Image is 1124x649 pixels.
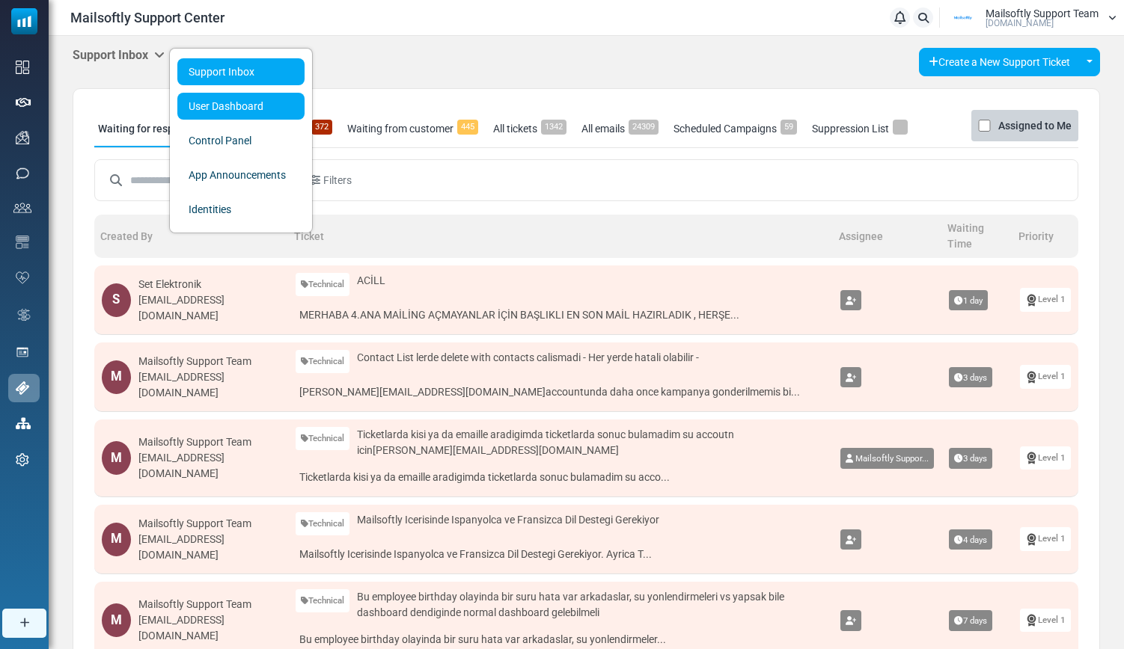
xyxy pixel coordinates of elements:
img: sms-icon.png [16,167,29,180]
a: Scheduled Campaigns59 [670,110,801,147]
div: [EMAIL_ADDRESS][DOMAIN_NAME] [138,292,281,324]
a: Support Inbox [177,58,305,85]
a: Create a New Support Ticket [919,48,1080,76]
span: Contact List lerde delete with contacts calismadi - Her yerde hatali olabilir - [357,350,699,366]
h5: Support Inbox [73,48,165,62]
span: Mailsoftly Icerisinde Ispanyolca ve Fransizca Dil Destegi Gerekiyor [357,512,659,528]
a: App Announcements [177,162,305,188]
div: M [102,603,131,637]
a: Ticketlarda kisi ya da emaille aradigimda ticketlarda sonuc bulamadim su acco... [296,466,825,489]
div: Mailsoftly Support Team [138,434,281,450]
img: settings-icon.svg [16,453,29,467]
img: domain-health-icon.svg [16,271,29,283]
span: [DOMAIN_NAME] [986,19,1054,28]
div: [EMAIL_ADDRESS][DOMAIN_NAME] [138,450,281,482]
a: All emails24309 [578,110,662,147]
th: Created By [94,215,288,258]
a: Level 1 [1020,609,1071,632]
span: 1 day [949,290,988,311]
div: Mailsoftly Support Team [138,516,281,532]
span: ACİLL [357,273,385,289]
div: [EMAIL_ADDRESS][DOMAIN_NAME] [138,532,281,563]
th: Waiting Time [941,215,1012,258]
label: Assigned to Me [998,117,1072,135]
span: Mailsoftly Support Center [70,7,225,28]
div: M [102,360,131,394]
span: 372 [311,120,332,135]
img: support-icon-active.svg [16,381,29,395]
span: 3 days [949,367,992,388]
span: Bu employee birthday olayinda bir suru hata var arkadaslar, su yonlendirmeleri vs yapsak bile das... [357,589,825,621]
a: Technical [296,512,349,535]
div: Mailsoftly Support Team [138,354,281,369]
a: Technical [296,273,349,296]
span: 3 days [949,448,992,469]
span: 4 days [949,529,992,550]
th: Priority [1012,215,1078,258]
a: Level 1 [1020,365,1071,388]
span: 24309 [629,120,659,135]
span: Mailsoftly Suppor... [855,453,929,464]
span: 7 days [949,610,992,631]
span: Filters [323,173,352,188]
span: 59 [781,120,797,135]
div: Set Elektronik [138,277,281,292]
a: Technical [296,589,349,612]
a: Level 1 [1020,527,1071,550]
img: mailsoftly_icon_blue_white.svg [11,8,37,34]
a: [PERSON_NAME][EMAIL_ADDRESS][DOMAIN_NAME]accountunda daha once kampanya gonderilmemis bi... [296,381,825,404]
a: All tickets1342 [489,110,570,147]
a: Level 1 [1020,288,1071,311]
a: Suppression List [808,110,911,147]
th: Assignee [833,215,941,258]
img: campaigns-icon.png [16,131,29,144]
div: M [102,441,131,475]
span: Ticketlarda kisi ya da emaille aradigimda ticketlarda sonuc bulamadim su accoutn icin [PERSON_NAM... [357,427,825,458]
a: Waiting for response366 [94,110,225,147]
a: Technical [296,427,349,450]
img: landing_pages.svg [16,345,29,359]
a: Waiting from customer445 [343,110,482,147]
img: email-templates-icon.svg [16,236,29,249]
div: S [102,283,131,317]
div: Mailsoftly Support Team [138,597,281,612]
div: [EMAIL_ADDRESS][DOMAIN_NAME] [138,369,281,401]
a: Level 1 [1020,446,1071,470]
span: Mailsoftly Support Team [986,8,1099,19]
a: Mailsoftly Icerisinde Ispanyolca ve Fransizca Dil Destegi Gerekiyor. Ayrica T... [296,543,825,566]
img: workflow.svg [16,307,32,324]
a: User Logo Mailsoftly Support Team [DOMAIN_NAME] [944,7,1117,29]
span: 445 [457,120,478,135]
a: Identities [177,196,305,223]
a: MERHABA 4.ANA MAİLİNG AÇMAYANLAR İÇİN BAŞLIKLI EN SON MAİL HAZIRLADIK , HERŞE... [296,304,825,327]
div: [EMAIL_ADDRESS][DOMAIN_NAME] [138,612,281,644]
a: Mailsoftly Suppor... [840,448,934,469]
th: Ticket [288,215,833,258]
a: Technical [296,350,349,373]
img: dashboard-icon.svg [16,61,29,74]
img: contacts-icon.svg [13,203,31,213]
div: M [102,523,131,556]
a: Control Panel [177,127,305,154]
img: User Logo [944,7,982,29]
a: User Dashboard [177,93,305,120]
span: 1342 [541,120,566,135]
